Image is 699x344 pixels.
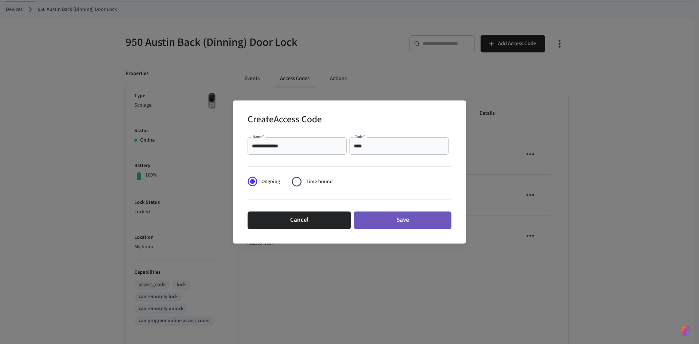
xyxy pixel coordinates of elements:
label: Code [355,134,365,139]
span: Time bound [306,178,333,186]
button: Cancel [248,211,351,229]
img: SeamLogoGradient.69752ec5.svg [682,325,690,337]
span: Ongoing [261,178,280,186]
button: Save [354,211,451,229]
h2: Create Access Code [248,109,322,131]
label: Name [253,134,264,139]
